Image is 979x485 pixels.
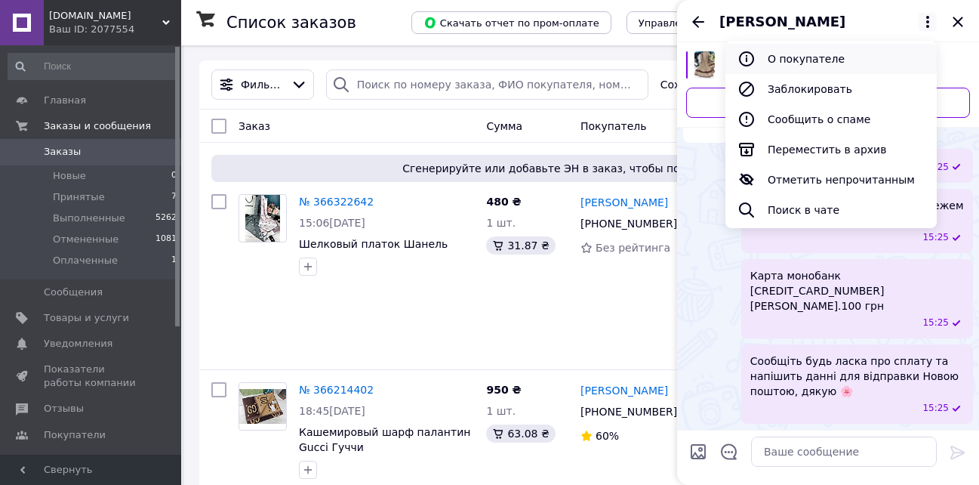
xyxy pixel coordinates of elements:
[725,165,937,195] button: Отметить непрочитанным
[155,233,177,246] span: 1081
[49,23,181,36] div: Ваш ID: 2077554
[8,53,178,80] input: Поиск
[299,238,448,250] a: Шелковый платок Шанель
[299,405,365,417] span: 18:45[DATE]
[171,190,177,204] span: 7
[155,212,177,225] span: 5262
[725,195,937,225] button: Поиск в чате
[486,405,516,417] span: 1 шт.
[596,242,670,254] span: Без рейтинга
[750,268,964,314] span: Карта монобанк [CREDIT_CARD_NUMBER] [PERSON_NAME].100 грн
[719,442,739,462] button: Открыть шаблоны ответов
[686,51,970,82] a: Посмотреть товар
[949,13,967,31] button: Закрыть
[44,363,140,390] span: Показатели работы компании
[299,196,374,208] a: № 366322642
[44,311,129,325] span: Товары и услуги
[44,286,103,299] span: Сообщения
[922,231,949,244] span: 15:25 12.10.2025
[577,401,680,422] div: [PHONE_NUMBER]
[44,402,84,415] span: Отзывы
[53,233,119,246] span: Отмененные
[626,11,769,34] button: Управление статусами
[44,428,106,442] span: Покупатели
[299,426,470,453] a: Кашемировый шарф палантин Gucci Гуччи
[171,254,177,267] span: 1
[486,217,516,229] span: 1 шт.
[49,9,162,23] span: Alfamoda.com.ua
[639,17,757,29] span: Управление статусами
[922,402,949,415] span: 15:25 12.10.2025
[44,454,125,468] span: Каталог ProSale
[580,383,668,398] a: [PERSON_NAME]
[217,161,946,176] span: Сгенерируйте или добавьте ЭН в заказ, чтобы получить оплату
[725,104,937,134] button: Сообщить о спаме
[44,337,112,351] span: Уведомления
[486,236,555,255] div: 31.87 ₴
[719,12,845,32] span: [PERSON_NAME]
[44,94,86,107] span: Главная
[686,88,970,118] a: Оформить
[239,120,270,132] span: Заказ
[239,194,287,242] a: Фото товару
[226,14,356,32] h1: Список заказов
[486,196,521,208] span: 480 ₴
[596,430,619,442] span: 60%
[241,77,285,92] span: Фильтры
[53,190,105,204] span: Принятые
[750,354,964,399] span: Сообщіть будь ласка про сплату та напішить данні для відправки Новою поштою, дякую 🌸
[580,120,647,132] span: Покупатель
[239,389,286,425] img: Фото товару
[725,74,937,104] button: Заблокировать
[299,217,365,229] span: 15:06[DATE]
[245,195,281,242] img: Фото товару
[171,169,177,183] span: 0
[580,195,668,210] a: [PERSON_NAME]
[719,12,937,32] button: [PERSON_NAME]
[725,134,937,165] button: Переместить в архив
[922,317,949,329] span: 15:25 12.10.2025
[486,384,521,396] span: 950 ₴
[689,13,707,31] button: Назад
[53,212,125,225] span: Выполненные
[660,77,785,92] span: Сохраненные фильтры:
[694,51,715,79] img: 2969290708_w640_h640_bezhevyj-sharf-palantin.jpg
[725,44,937,74] button: О покупателе
[44,145,81,159] span: Заказы
[411,11,611,34] button: Скачать отчет по пром-оплате
[239,382,287,431] a: Фото товару
[486,120,522,132] span: Сумма
[486,425,555,443] div: 63.08 ₴
[326,70,648,100] input: Поиск по номеру заказа, ФИО покупателя, номеру телефона, Email, номеру накладной
[577,213,680,234] div: [PHONE_NUMBER]
[53,254,118,267] span: Оплаченные
[53,169,86,183] span: Новые
[44,119,151,133] span: Заказы и сообщения
[423,16,599,29] span: Скачать отчет по пром-оплате
[299,384,374,396] a: № 366214402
